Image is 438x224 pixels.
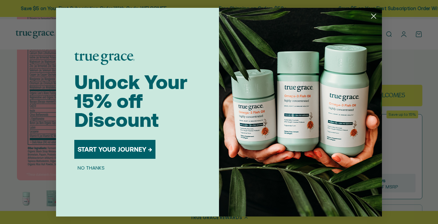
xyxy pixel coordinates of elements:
img: logo placeholder [74,52,135,65]
button: NO THANKS [74,164,108,172]
button: Close dialog [368,10,379,22]
span: Unlock Your 15% off Discount [74,71,187,131]
img: 098727d5-50f8-4f9b-9554-844bb8da1403.jpeg [219,8,382,217]
button: START YOUR JOURNEY → [74,140,155,159]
